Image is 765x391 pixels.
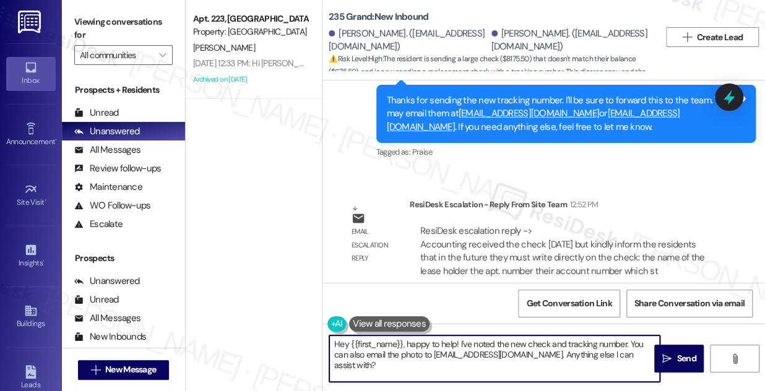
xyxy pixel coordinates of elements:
span: • [43,257,45,265]
span: Share Conversation via email [634,297,745,310]
i:  [91,365,100,375]
span: Praise [412,147,432,157]
div: Email escalation reply [352,225,400,265]
a: [EMAIL_ADDRESS][DOMAIN_NAME] [387,107,680,132]
i:  [730,354,740,364]
div: Prospects [62,252,185,265]
button: New Message [78,360,170,380]
i:  [682,32,691,42]
div: Archived on [DATE] [192,72,309,87]
div: Review follow-ups [74,162,161,175]
div: [PERSON_NAME]. ([EMAIL_ADDRESS][DOMAIN_NAME]) [329,27,488,54]
a: Insights • [6,239,56,273]
span: : The resident is sending a large check ($8175.50) that doesn't match their balance ($675.50), an... [329,53,660,106]
div: All Messages [74,144,140,157]
button: Share Conversation via email [626,290,753,317]
div: Property: [GEOGRAPHIC_DATA] [193,25,308,38]
img: ResiDesk Logo [18,11,43,33]
span: New Message [105,363,156,376]
button: Get Conversation Link [518,290,620,317]
label: Viewing conversations for [74,12,173,45]
span: Create Lead [697,31,743,44]
span: [PERSON_NAME] [193,42,255,53]
button: Create Lead [666,27,759,47]
strong: ⚠️ Risk Level: High [329,54,382,64]
div: Tagged as: [376,143,756,161]
div: Prospects + Residents [62,84,185,97]
div: Apt. 223, [GEOGRAPHIC_DATA] [193,12,308,25]
i:  [662,354,672,364]
div: Escalate [74,218,123,231]
div: All Messages [74,312,140,325]
i:  [159,50,166,60]
a: Buildings [6,300,56,333]
a: Site Visit • [6,179,56,212]
div: Unanswered [74,275,140,288]
div: Thanks for sending the new tracking number. I'll be sure to forward this to the team. You may ema... [387,94,737,134]
div: Unread [74,106,119,119]
div: 12:52 PM [567,198,599,211]
a: [EMAIL_ADDRESS][DOMAIN_NAME] [459,107,599,119]
div: Unread [74,293,119,306]
div: [PERSON_NAME]. ([EMAIL_ADDRESS][DOMAIN_NAME]) [491,27,651,54]
div: ResiDesk escalation reply -> Accounting received the check [DATE] but kindly inform the residents... [420,225,704,277]
input: All communities [80,45,153,65]
div: WO Follow-ups [74,199,150,212]
span: • [55,135,57,144]
span: Send [676,352,696,365]
div: ResiDesk Escalation - Reply From Site Team [410,198,721,215]
span: Get Conversation Link [526,297,612,310]
div: Unanswered [74,125,140,138]
button: Send [654,345,704,372]
a: Inbox [6,57,56,90]
div: Maintenance [74,181,142,194]
textarea: To enrich screen reader interactions, please activate Accessibility in Grammarly extension settings [329,335,660,382]
b: 235 Grand: New Inbound [329,11,428,24]
div: New Inbounds [74,330,146,343]
span: • [45,196,46,205]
